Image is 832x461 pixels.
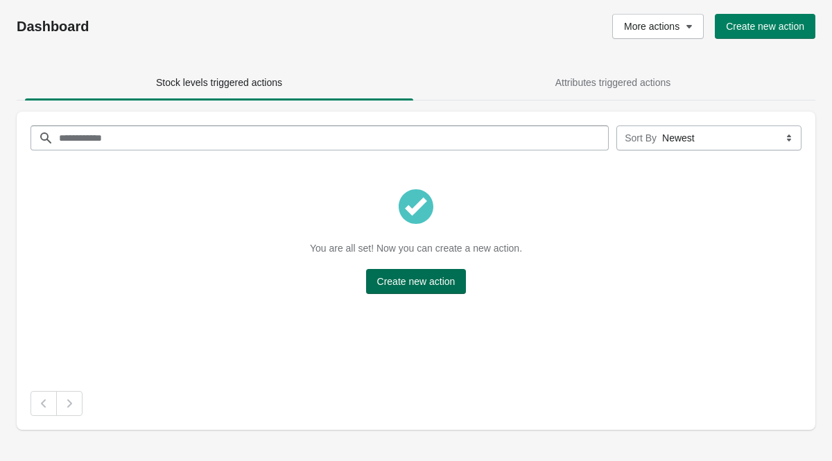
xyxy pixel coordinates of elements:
nav: Pagination [31,391,801,416]
span: Create new action [726,21,804,32]
span: More actions [624,21,679,32]
button: Create new action [366,269,467,294]
p: You are all set! Now you can create a new action. [310,241,522,255]
button: More actions [612,14,704,39]
button: Create new action [715,14,815,39]
span: Stock levels triggered actions [156,77,282,88]
h1: Dashboard [17,18,345,35]
span: Attributes triggered actions [555,77,671,88]
span: Create new action [377,276,456,287]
